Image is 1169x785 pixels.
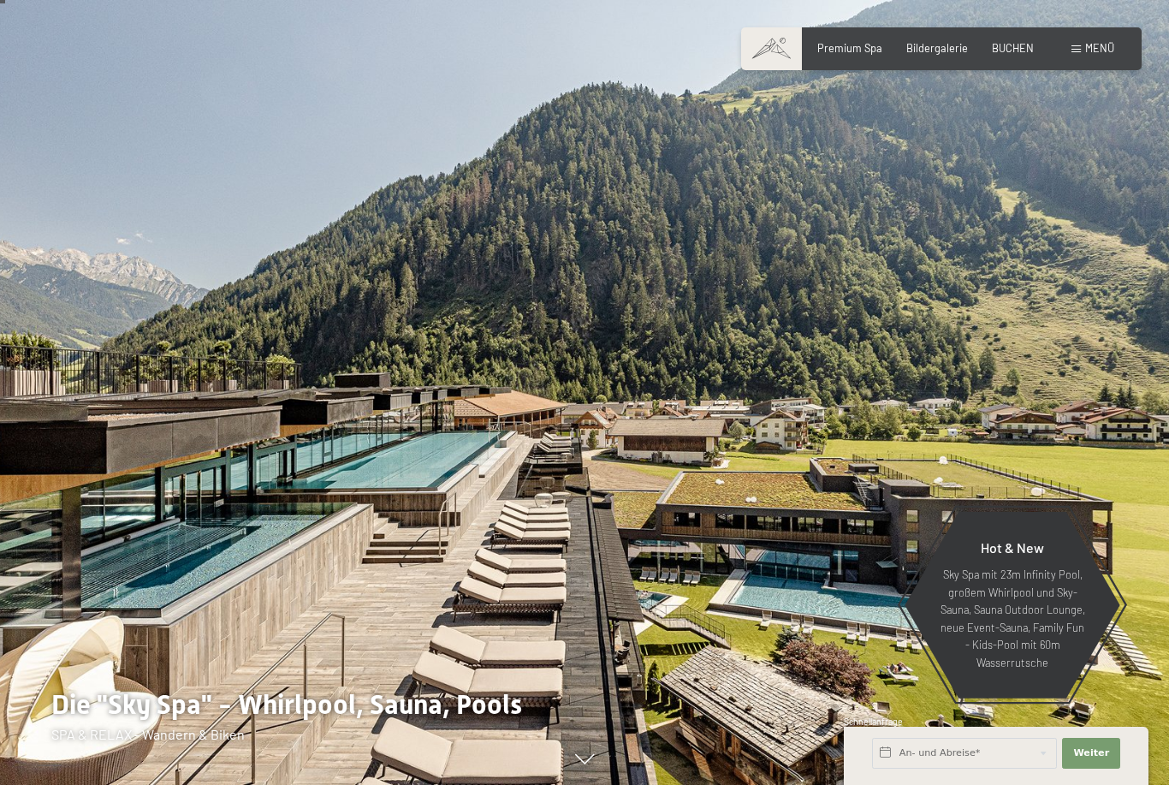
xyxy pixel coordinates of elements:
p: Sky Spa mit 23m Infinity Pool, großem Whirlpool und Sky-Sauna, Sauna Outdoor Lounge, neue Event-S... [938,566,1087,671]
span: Menü [1085,41,1114,55]
button: Weiter [1062,738,1120,769]
a: Hot & New Sky Spa mit 23m Infinity Pool, großem Whirlpool und Sky-Sauna, Sauna Outdoor Lounge, ne... [904,511,1121,699]
span: Weiter [1073,746,1109,760]
a: Bildergalerie [906,41,968,55]
a: Premium Spa [817,41,882,55]
a: BUCHEN [992,41,1034,55]
span: Schnellanfrage [844,717,903,727]
span: Hot & New [981,539,1044,556]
